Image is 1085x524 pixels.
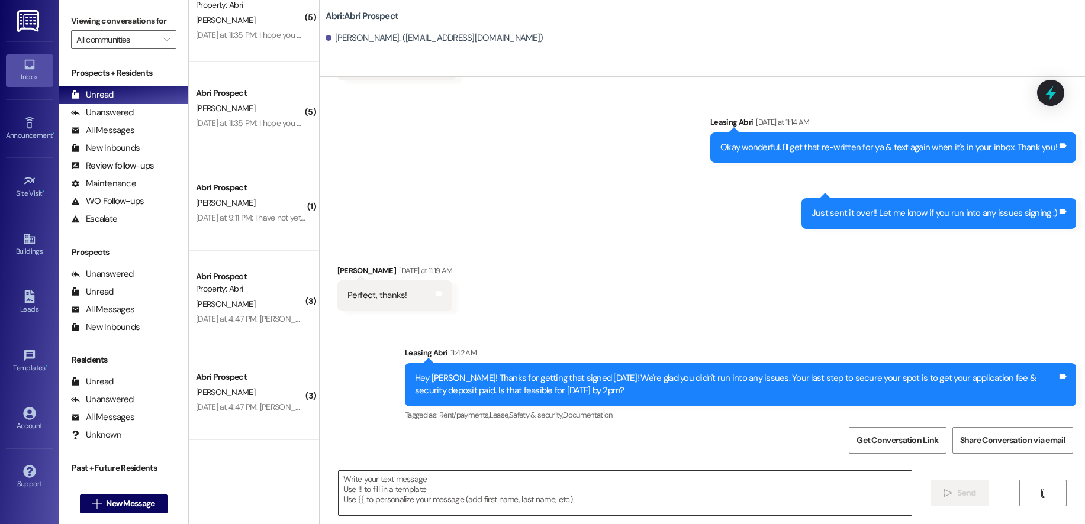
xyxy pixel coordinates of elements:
span: Send [957,487,975,499]
i:  [944,489,952,498]
span: [PERSON_NAME] [196,198,255,208]
div: New Inbounds [71,142,140,154]
span: Get Conversation Link [857,434,938,447]
button: Send [931,480,989,506]
div: All Messages [71,411,134,423]
div: Unread [71,286,114,298]
span: • [53,130,54,138]
div: Leasing Abri [710,116,1076,132]
div: Review follow-ups [71,160,154,172]
div: [PERSON_NAME]. ([EMAIL_ADDRESS][DOMAIN_NAME]) [326,32,543,44]
div: Abri Prospect [196,371,305,383]
span: Lease , [490,410,509,420]
div: Abri Prospect [196,182,305,194]
div: Okay wonderful. I'll get that re-written for ya & text again when it's in your inbox. Thank you! [720,141,1057,154]
span: Safety & security , [509,410,563,420]
div: [DATE] at 11:14 AM [753,116,809,128]
a: Leads [6,287,53,319]
a: Account [6,403,53,435]
span: • [46,362,47,370]
div: [DATE] at 4:47 PM: [PERSON_NAME] referred his own cousin [PERSON_NAME] [196,313,462,324]
span: • [43,187,44,196]
div: Unread [71,89,114,101]
i:  [92,499,101,509]
div: [PERSON_NAME] [337,264,453,281]
i:  [1038,489,1047,498]
span: [PERSON_NAME] [196,299,255,309]
span: [PERSON_NAME] [196,103,255,114]
div: All Messages [71,124,134,137]
div: Tagged as: [405,406,1076,423]
div: 11:42 AM [447,347,477,359]
div: Maintenance [71,177,136,190]
div: Leasing Abri [405,347,1076,363]
button: Get Conversation Link [849,427,946,454]
div: [DATE] at 9:11 PM: I have not yet. I was trying to make sure if there was a specific time frame I... [196,212,627,223]
span: Documentation [563,410,613,420]
div: [DATE] at 11:35 PM: I hope you are not mad at me cause I am a good person living here just think ... [196,118,627,128]
span: Share Conversation via email [960,434,1065,447]
div: Unanswered [71,268,134,280]
div: Unanswered [71,106,134,119]
div: Prospects [59,246,188,258]
div: [DATE] at 11:35 PM: I hope you are not mad at me cause I am a good person living here just think ... [196,30,627,40]
div: Prospects + Residents [59,67,188,79]
a: Inbox [6,54,53,86]
span: Rent/payments , [439,410,490,420]
div: Escalate [71,213,117,225]
div: WO Follow-ups [71,195,144,208]
div: Abri Prospect [196,270,305,283]
div: Hey [PERSON_NAME]! Thanks for getting that signed [DATE]! We're glad you didn't run into any issu... [415,372,1057,397]
div: Unread [71,376,114,388]
i:  [163,35,170,44]
div: [DATE] at 4:47 PM: [PERSON_NAME] referred his own cousin [PERSON_NAME] [196,402,462,412]
div: Unanswered [71,393,134,406]
a: Site Visit • [6,171,53,203]
input: All communities [76,30,157,49]
button: Share Conversation via email [952,427,1073,454]
img: ResiDesk Logo [17,10,41,32]
div: [DATE] at 11:19 AM [396,264,452,277]
div: Residents [59,354,188,366]
div: All Messages [71,303,134,316]
b: Abri: Abri Prospect [326,10,399,22]
button: New Message [80,494,168,513]
a: Support [6,461,53,493]
a: Buildings [6,229,53,261]
div: Unknown [71,429,121,441]
div: Perfect, thanks! [347,289,407,302]
a: Templates • [6,345,53,377]
span: [PERSON_NAME] [196,15,255,25]
span: [PERSON_NAME] [196,387,255,397]
div: Past + Future Residents [59,462,188,474]
div: New Inbounds [71,321,140,334]
label: Viewing conversations for [71,12,176,30]
div: Property: Abri [196,283,305,295]
span: New Message [106,497,154,510]
div: Abri Prospect [196,87,305,99]
div: Just sent it over!! Let me know if you run into any issues signing :) [812,207,1057,219]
